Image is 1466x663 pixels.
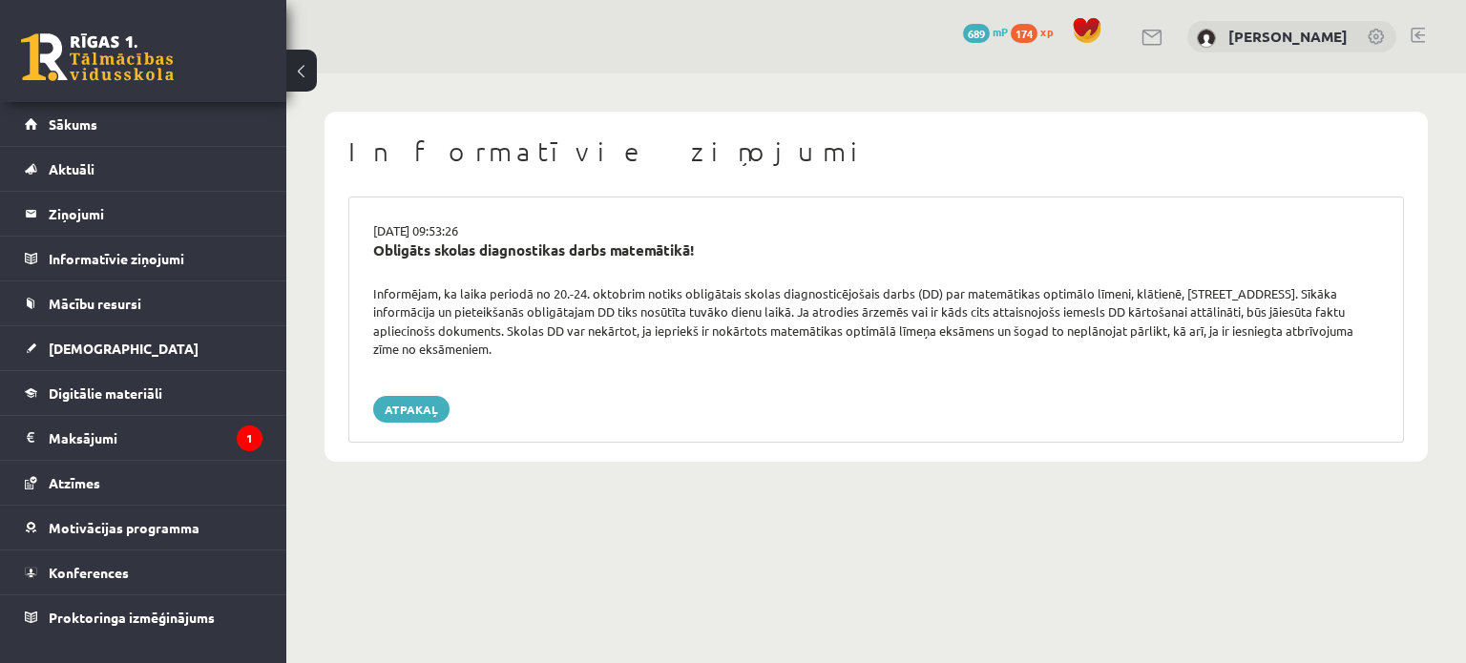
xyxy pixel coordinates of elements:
a: Ziņojumi [25,192,262,236]
a: Mācību resursi [25,281,262,325]
a: Aktuāli [25,147,262,191]
span: Sākums [49,115,97,133]
span: Aktuāli [49,160,94,177]
span: Proktoringa izmēģinājums [49,609,215,626]
a: Maksājumi1 [25,416,262,460]
a: Sākums [25,102,262,146]
span: [DEMOGRAPHIC_DATA] [49,340,199,357]
div: Obligāts skolas diagnostikas darbs matemātikā! [373,239,1379,261]
span: Motivācijas programma [49,519,199,536]
a: Informatīvie ziņojumi [25,237,262,280]
a: [PERSON_NAME] [1228,27,1348,46]
div: [DATE] 09:53:26 [359,221,1393,240]
span: Atzīmes [49,474,100,491]
legend: Ziņojumi [49,192,262,236]
h1: Informatīvie ziņojumi [348,135,1404,168]
a: Motivācijas programma [25,506,262,549]
legend: Maksājumi [49,416,262,460]
a: Rīgas 1. Tālmācības vidusskola [21,33,174,81]
a: Digitālie materiāli [25,371,262,415]
span: 689 [963,24,990,43]
a: [DEMOGRAPHIC_DATA] [25,326,262,370]
div: Informējam, ka laika periodā no 20.-24. oktobrim notiks obligātais skolas diagnosticējošais darbs... [359,284,1393,359]
span: xp [1040,24,1053,39]
a: Proktoringa izmēģinājums [25,595,262,639]
i: 1 [237,425,262,451]
legend: Informatīvie ziņojumi [49,237,262,280]
a: Konferences [25,550,262,594]
span: mP [993,24,1008,39]
span: Mācību resursi [49,295,141,312]
a: 689 mP [963,24,1008,39]
span: Digitālie materiāli [49,384,162,402]
span: 174 [1011,24,1037,43]
a: 174 xp [1011,24,1062,39]
span: Konferences [49,564,129,581]
a: Atpakaļ [373,396,450,423]
a: Atzīmes [25,461,262,505]
img: Kristīne Vītola [1197,29,1216,48]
